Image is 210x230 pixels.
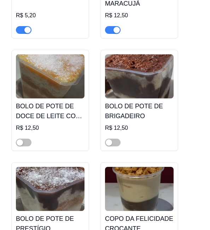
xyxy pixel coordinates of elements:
[16,124,84,132] div: R$ 12,50
[105,167,174,211] img: product-image
[16,101,84,121] h4: BOLO DE POTE DE DOCE DE LEITE COM COCO RALADO
[16,11,84,20] div: R$ 5,20
[105,124,174,132] div: R$ 12,50
[105,11,174,20] div: R$ 12,50
[16,167,84,211] img: product-image
[105,101,174,121] h4: BOLO DE POTE DE BRIGADEIRO
[16,54,84,98] img: product-image
[105,54,174,98] img: product-image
